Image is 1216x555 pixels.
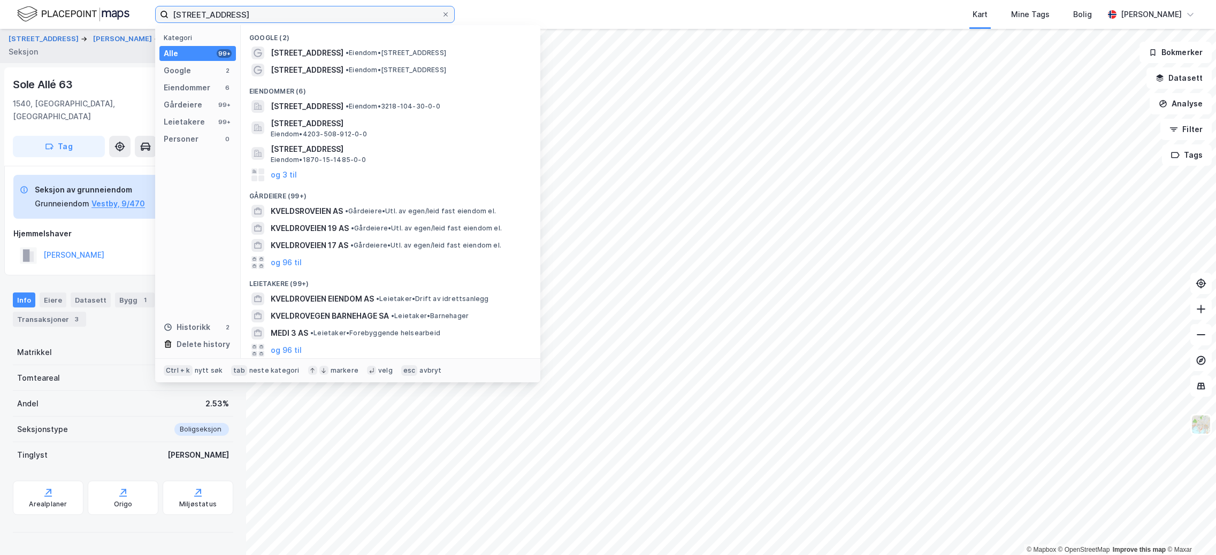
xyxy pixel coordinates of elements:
span: [STREET_ADDRESS] [271,64,343,76]
div: Seksjonstype [17,423,68,436]
a: OpenStreetMap [1058,546,1110,553]
div: esc [401,365,418,376]
span: • [350,241,354,249]
div: Bygg [115,292,155,307]
span: • [346,102,349,110]
button: Tags [1162,144,1212,166]
img: logo.f888ab2527a4732fd821a326f86c7f29.svg [17,5,129,24]
div: 99+ [217,49,232,58]
span: [STREET_ADDRESS] [271,117,527,130]
span: • [310,329,313,337]
button: [PERSON_NAME] [93,34,154,44]
input: Søk på adresse, matrikkel, gårdeiere, leietakere eller personer [169,6,441,22]
div: Matrikkel [17,346,52,359]
div: 2 [223,66,232,75]
span: [STREET_ADDRESS] [271,143,527,156]
iframe: Chat Widget [1163,504,1216,555]
div: Leietakere (99+) [241,271,540,290]
button: og 96 til [271,344,302,357]
div: neste kategori [249,366,300,375]
span: Gårdeiere • Utl. av egen/leid fast eiendom el. [351,224,502,233]
div: markere [331,366,358,375]
div: Ctrl + k [164,365,193,376]
div: Arealplaner [29,500,67,508]
div: Info [13,292,35,307]
span: KVELDROVEIEN 17 AS [271,239,348,252]
div: Mine Tags [1011,8,1050,21]
div: Tomteareal [17,372,60,384]
span: • [391,312,394,320]
span: • [345,207,348,215]
span: Eiendom • [STREET_ADDRESS] [346,66,446,74]
div: Origo [114,500,133,508]
div: 6 [223,83,232,92]
a: Mapbox [1027,546,1056,553]
button: og 96 til [271,256,302,269]
span: KVELDROVEGEN BARNEHAGE SA [271,310,389,322]
div: Gårdeiere (99+) [241,183,540,203]
div: Seksjon [9,45,38,58]
div: Grunneiendom [35,197,89,210]
a: Improve this map [1113,546,1166,553]
div: Kontrollprogram for chat [1163,504,1216,555]
div: Delete history [177,338,230,351]
div: Andel [17,397,39,410]
span: [STREET_ADDRESS] [271,47,343,59]
div: Eiendommer [164,81,210,94]
div: 2.53% [205,397,229,410]
span: [STREET_ADDRESS] [271,100,343,113]
span: Leietaker • Drift av idrettsanlegg [376,295,489,303]
span: MEDI 3 AS [271,327,308,340]
span: KVELDROVEIEN 19 AS [271,222,349,235]
img: Z [1191,414,1211,435]
div: 1 [140,295,150,305]
div: Gårdeiere [164,98,202,111]
div: [PERSON_NAME] [167,449,229,461]
div: 2 [223,323,232,332]
div: Eiere [40,292,66,307]
button: og 3 til [271,168,297,181]
div: Kart [973,8,988,21]
div: avbryt [419,366,441,375]
div: Google [164,64,191,77]
div: 0 [223,135,232,143]
button: Bokmerker [1139,42,1212,63]
span: Eiendom • [STREET_ADDRESS] [346,49,446,57]
span: Eiendom • 1870-15-1485-0-0 [271,156,366,164]
div: nytt søk [195,366,223,375]
div: Datasett [71,292,111,307]
span: Gårdeiere • Utl. av egen/leid fast eiendom el. [345,207,496,215]
div: Hjemmelshaver [13,227,233,240]
span: Leietaker • Forebyggende helsearbeid [310,329,440,337]
div: velg [378,366,393,375]
button: [STREET_ADDRESS] [9,34,81,44]
div: Google (2) [241,25,540,44]
span: • [351,224,354,232]
div: tab [231,365,247,376]
button: Filter [1160,119,1212,140]
div: Sole Allé 63 [13,76,75,93]
div: Historikk [164,321,210,334]
button: Tag [13,136,105,157]
button: Vestby, 9/470 [91,197,145,210]
div: Transaksjoner [13,312,86,327]
div: 1540, [GEOGRAPHIC_DATA], [GEOGRAPHIC_DATA] [13,97,170,123]
div: Tinglyst [17,449,48,461]
div: Miljøstatus [179,500,217,508]
span: • [346,49,349,57]
button: Datasett [1146,67,1212,89]
div: Seksjon av grunneiendom [35,183,145,196]
div: Leietakere [164,115,205,128]
div: Alle [164,47,178,60]
div: 99+ [217,101,232,109]
div: Personer [164,133,198,145]
div: Kategori [164,34,236,42]
span: • [376,295,379,303]
div: 99+ [217,118,232,126]
span: Eiendom • 4203-508-912-0-0 [271,130,367,138]
div: [PERSON_NAME] [1121,8,1182,21]
span: KVELDSROVEIEN AS [271,205,343,218]
span: • [346,66,349,74]
span: Gårdeiere • Utl. av egen/leid fast eiendom el. [350,241,501,250]
div: Eiendommer (6) [241,79,540,98]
